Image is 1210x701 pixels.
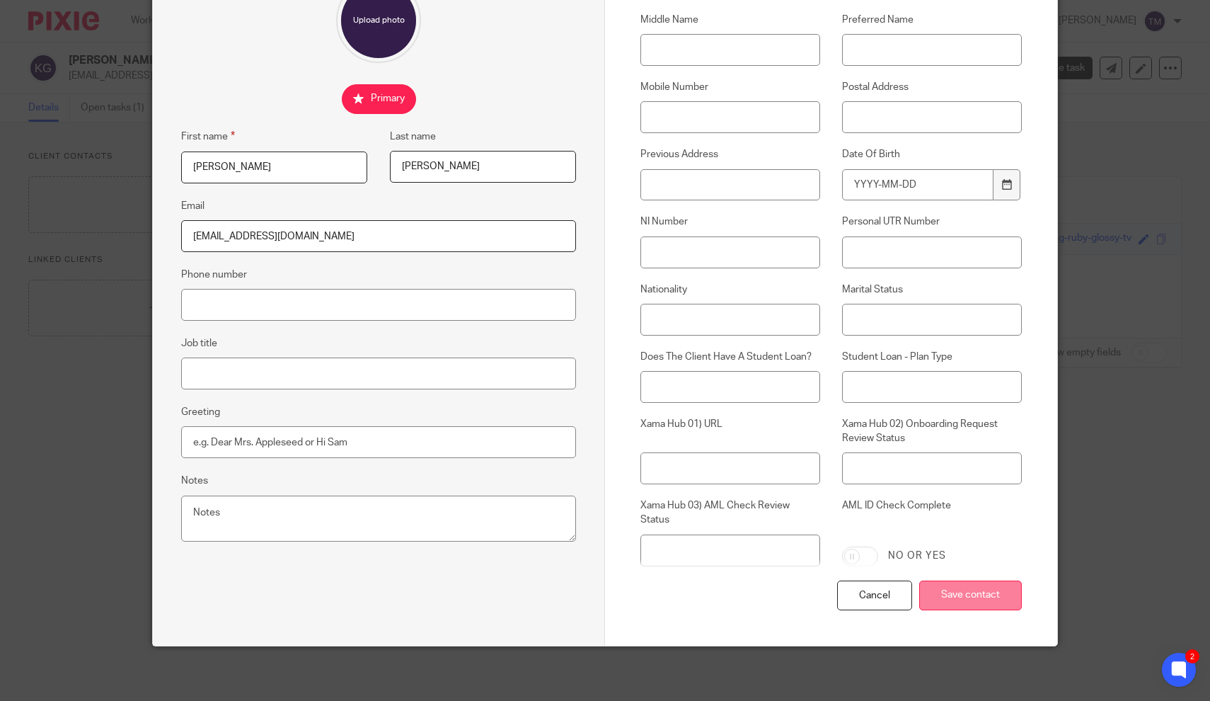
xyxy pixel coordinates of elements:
[888,549,946,563] label: No or yes
[181,128,235,144] label: First name
[181,199,204,213] label: Email
[842,169,993,201] input: YYYY-MM-DD
[842,215,1022,229] label: Personal UTR Number
[842,13,1022,27] label: Preferred Name
[640,350,820,364] label: Does The Client Have A Student Loan?
[842,350,1022,364] label: Student Loan - Plan Type
[181,336,217,350] label: Job title
[842,283,1022,297] label: Marital Status
[640,417,820,446] label: Xama Hub 01) URL
[640,498,820,528] label: Xama Hub 03) AML Check Review Status
[842,498,1022,535] label: AML ID Check Complete
[181,426,576,458] input: e.g. Dear Mrs. Appleseed or Hi Sam
[1185,649,1199,663] div: 2
[640,147,820,161] label: Previous Address
[640,283,820,297] label: Nationality
[390,130,436,144] label: Last name
[181,474,208,488] label: Notes
[640,80,820,94] label: Mobile Number
[837,581,912,611] div: Cancel
[919,581,1022,611] input: Save contact
[640,215,820,229] label: NI Number
[842,417,1022,446] label: Xama Hub 02) Onboarding Request Review Status
[842,147,1022,161] label: Date Of Birth
[181,268,247,282] label: Phone number
[181,405,220,419] label: Greeting
[640,13,820,27] label: Middle Name
[842,80,1022,94] label: Postal Address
